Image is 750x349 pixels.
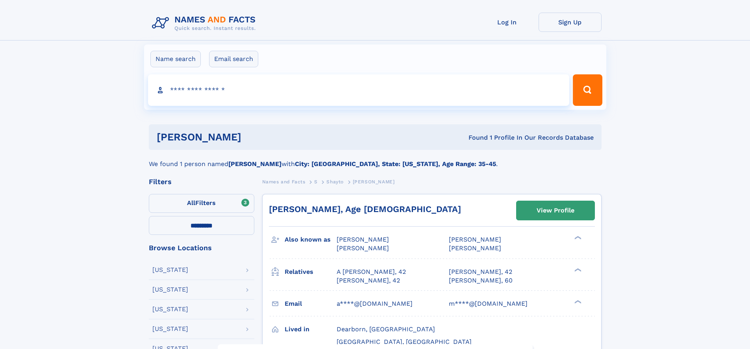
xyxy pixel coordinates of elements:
[152,267,188,273] div: [US_STATE]
[337,244,389,252] span: [PERSON_NAME]
[269,204,461,214] a: [PERSON_NAME], Age [DEMOGRAPHIC_DATA]
[326,179,344,185] span: Shayto
[149,13,262,34] img: Logo Names and Facts
[337,236,389,243] span: [PERSON_NAME]
[314,179,318,185] span: S
[572,235,582,240] div: ❯
[152,286,188,293] div: [US_STATE]
[517,201,594,220] a: View Profile
[476,13,539,32] a: Log In
[285,233,337,246] h3: Also known as
[285,265,337,279] h3: Relatives
[285,297,337,310] h3: Email
[148,74,570,106] input: search input
[149,150,602,169] div: We found 1 person named with .
[449,276,513,285] a: [PERSON_NAME], 60
[285,323,337,336] h3: Lived in
[337,325,435,333] span: Dearborn, [GEOGRAPHIC_DATA]
[326,177,344,187] a: Shayto
[449,244,501,252] span: [PERSON_NAME]
[149,178,254,185] div: Filters
[228,160,281,168] b: [PERSON_NAME]
[149,194,254,213] label: Filters
[149,244,254,251] div: Browse Locations
[150,51,201,67] label: Name search
[314,177,318,187] a: S
[337,276,400,285] a: [PERSON_NAME], 42
[337,268,406,276] a: A [PERSON_NAME], 42
[209,51,258,67] label: Email search
[262,177,306,187] a: Names and Facts
[152,326,188,332] div: [US_STATE]
[449,268,512,276] a: [PERSON_NAME], 42
[572,299,582,304] div: ❯
[572,267,582,272] div: ❯
[537,201,574,220] div: View Profile
[449,236,501,243] span: [PERSON_NAME]
[337,338,472,345] span: [GEOGRAPHIC_DATA], [GEOGRAPHIC_DATA]
[355,133,594,142] div: Found 1 Profile In Our Records Database
[157,132,355,142] h1: [PERSON_NAME]
[152,306,188,312] div: [US_STATE]
[539,13,602,32] a: Sign Up
[573,74,602,106] button: Search Button
[353,179,395,185] span: [PERSON_NAME]
[295,160,496,168] b: City: [GEOGRAPHIC_DATA], State: [US_STATE], Age Range: 35-45
[187,199,195,207] span: All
